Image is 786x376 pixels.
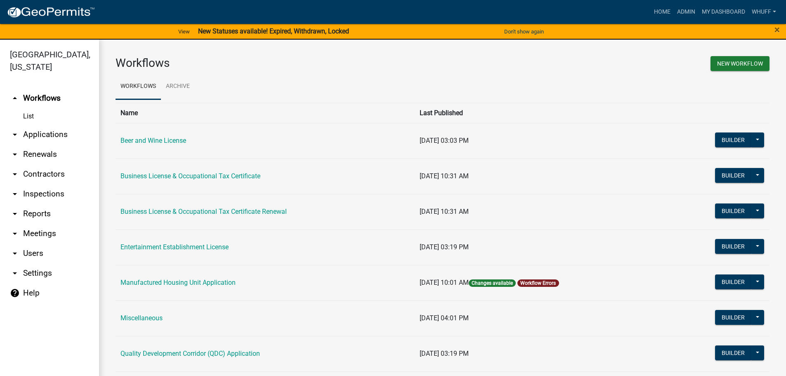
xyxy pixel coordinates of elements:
span: [DATE] 10:31 AM [420,208,469,215]
span: [DATE] 04:01 PM [420,314,469,322]
strong: New Statuses available! Expired, Withdrawn, Locked [198,27,349,35]
i: arrow_drop_down [10,189,20,199]
span: × [774,24,780,35]
h3: Workflows [116,56,437,70]
a: Admin [674,4,699,20]
span: [DATE] 03:03 PM [420,137,469,144]
i: arrow_drop_down [10,209,20,219]
a: Workflow Errors [520,280,556,286]
button: Builder [715,274,751,289]
span: Changes available [469,279,516,287]
i: help [10,288,20,298]
i: arrow_drop_down [10,149,20,159]
button: Close [774,25,780,35]
button: Builder [715,310,751,325]
a: Entertainment Establishment License [120,243,229,251]
a: Business License & Occupational Tax Certificate [120,172,260,180]
button: Builder [715,239,751,254]
i: arrow_drop_down [10,268,20,278]
a: Beer and Wine License [120,137,186,144]
i: arrow_drop_up [10,93,20,103]
span: [DATE] 03:19 PM [420,243,469,251]
a: Home [651,4,674,20]
a: whuff [748,4,779,20]
a: My Dashboard [699,4,748,20]
a: Workflows [116,73,161,100]
button: Builder [715,203,751,218]
a: Quality Development Corridor (QDC) Application [120,350,260,357]
button: Builder [715,345,751,360]
a: View [175,25,193,38]
a: Business License & Occupational Tax Certificate Renewal [120,208,287,215]
button: Don't show again [501,25,547,38]
i: arrow_drop_down [10,130,20,140]
span: [DATE] 10:01 AM [420,279,469,286]
th: Last Published [415,103,668,123]
i: arrow_drop_down [10,229,20,239]
i: arrow_drop_down [10,248,20,258]
button: New Workflow [710,56,769,71]
a: Miscellaneous [120,314,163,322]
a: Manufactured Housing Unit Application [120,279,236,286]
span: [DATE] 10:31 AM [420,172,469,180]
i: arrow_drop_down [10,169,20,179]
a: Archive [161,73,195,100]
th: Name [116,103,415,123]
button: Builder [715,132,751,147]
span: [DATE] 03:19 PM [420,350,469,357]
button: Builder [715,168,751,183]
